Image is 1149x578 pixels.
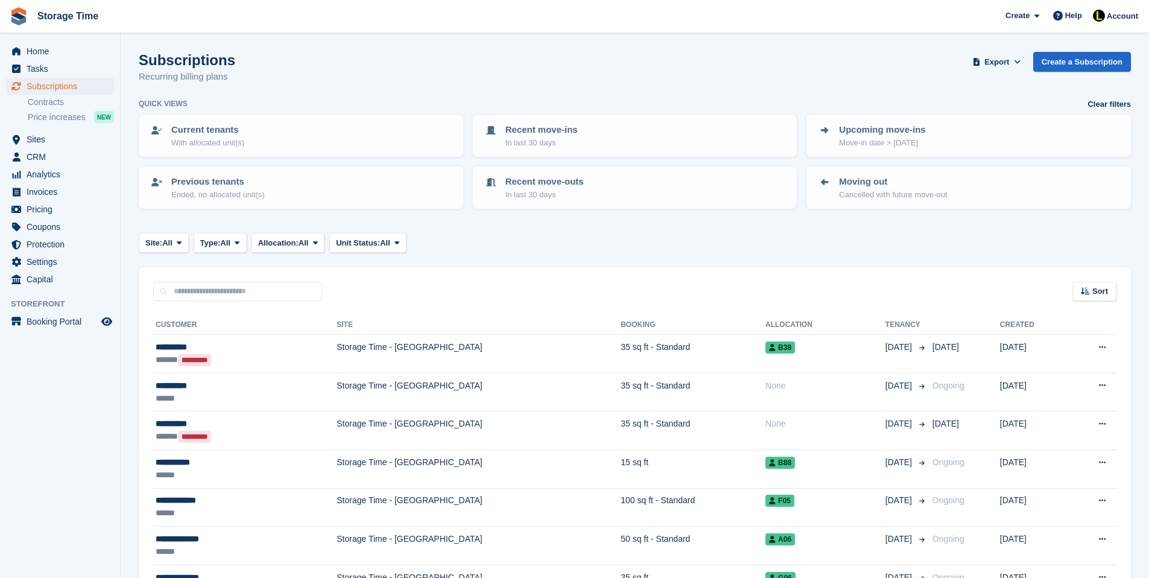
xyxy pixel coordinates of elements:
[765,495,794,507] span: F05
[765,380,885,392] div: None
[1000,411,1067,450] td: [DATE]
[621,527,765,565] td: 50 sq ft - Standard
[11,298,120,310] span: Storefront
[100,314,114,329] a: Preview store
[145,237,162,249] span: Site:
[299,237,309,249] span: All
[621,488,765,527] td: 100 sq ft - Standard
[1107,10,1138,22] span: Account
[765,341,795,354] span: B38
[505,123,578,137] p: Recent move-ins
[621,449,765,488] td: 15 sq ft
[970,52,1024,72] button: Export
[33,6,103,26] a: Storage Time
[6,43,114,60] a: menu
[140,168,462,208] a: Previous tenants Ended, no allocated unit(s)
[258,237,299,249] span: Allocation:
[329,233,406,253] button: Unit Status: All
[765,418,885,430] div: None
[6,236,114,253] a: menu
[27,60,99,77] span: Tasks
[1000,373,1067,411] td: [DATE]
[380,237,390,249] span: All
[140,116,462,156] a: Current tenants With allocated unit(s)
[337,373,621,411] td: Storage Time - [GEOGRAPHIC_DATA]
[171,175,265,189] p: Previous tenants
[932,534,964,544] span: Ongoing
[839,175,947,189] p: Moving out
[27,271,99,288] span: Capital
[1092,285,1108,297] span: Sort
[932,342,959,352] span: [DATE]
[1087,98,1131,110] a: Clear filters
[27,253,99,270] span: Settings
[139,70,235,84] p: Recurring billing plans
[27,148,99,165] span: CRM
[27,43,99,60] span: Home
[220,237,230,249] span: All
[171,123,244,137] p: Current tenants
[28,97,114,108] a: Contracts
[6,78,114,95] a: menu
[1000,449,1067,488] td: [DATE]
[200,237,221,249] span: Type:
[337,411,621,450] td: Storage Time - [GEOGRAPHIC_DATA]
[171,189,265,201] p: Ended, no allocated unit(s)
[505,175,584,189] p: Recent move-outs
[885,533,914,545] span: [DATE]
[162,237,173,249] span: All
[337,335,621,373] td: Storage Time - [GEOGRAPHIC_DATA]
[94,111,114,123] div: NEW
[932,419,959,428] span: [DATE]
[885,418,914,430] span: [DATE]
[885,341,914,354] span: [DATE]
[6,253,114,270] a: menu
[6,218,114,235] a: menu
[1005,10,1030,22] span: Create
[27,131,99,148] span: Sites
[505,189,584,201] p: In last 30 days
[1000,316,1067,335] th: Created
[6,148,114,165] a: menu
[505,137,578,149] p: In last 30 days
[839,189,947,201] p: Cancelled with future move-out
[932,381,964,390] span: Ongoing
[474,116,796,156] a: Recent move-ins In last 30 days
[153,316,337,335] th: Customer
[984,56,1009,68] span: Export
[139,233,189,253] button: Site: All
[337,488,621,527] td: Storage Time - [GEOGRAPHIC_DATA]
[621,335,765,373] td: 35 sq ft - Standard
[839,137,925,149] p: Move-in date > [DATE]
[6,201,114,218] a: menu
[336,237,380,249] span: Unit Status:
[1000,488,1067,527] td: [DATE]
[6,183,114,200] a: menu
[885,316,928,335] th: Tenancy
[10,7,28,25] img: stora-icon-8386f47178a22dfd0bd8f6a31ec36ba5ce8667c1dd55bd0f319d3a0aa187defe.svg
[474,168,796,208] a: Recent move-outs In last 30 days
[27,166,99,183] span: Analytics
[27,78,99,95] span: Subscriptions
[139,98,188,109] h6: Quick views
[194,233,247,253] button: Type: All
[337,316,621,335] th: Site
[1093,10,1105,22] img: Laaibah Sarwar
[6,60,114,77] a: menu
[27,201,99,218] span: Pricing
[765,316,885,335] th: Allocation
[337,449,621,488] td: Storage Time - [GEOGRAPHIC_DATA]
[839,123,925,137] p: Upcoming move-ins
[171,137,244,149] p: With allocated unit(s)
[932,457,964,467] span: Ongoing
[6,166,114,183] a: menu
[1065,10,1082,22] span: Help
[621,373,765,411] td: 35 sq ft - Standard
[28,110,114,124] a: Price increases NEW
[885,456,914,469] span: [DATE]
[6,131,114,148] a: menu
[621,411,765,450] td: 35 sq ft - Standard
[808,168,1130,208] a: Moving out Cancelled with future move-out
[885,380,914,392] span: [DATE]
[808,116,1130,156] a: Upcoming move-ins Move-in date > [DATE]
